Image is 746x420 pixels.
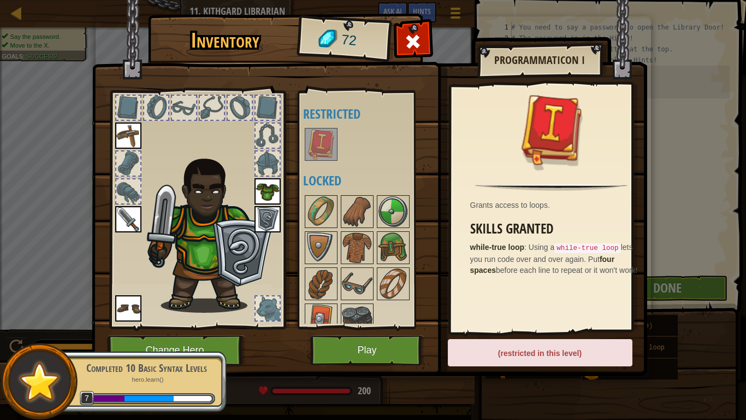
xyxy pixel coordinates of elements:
img: portrait.png [306,305,336,335]
img: portrait.png [378,269,408,299]
img: male.png [143,154,276,313]
div: (restricted in this level) [448,339,632,366]
h3: Skills Granted [470,221,638,236]
img: portrait.png [378,196,408,227]
h2: Programmaticon I [488,54,591,66]
img: portrait.png [342,232,372,263]
strong: four spaces [470,255,615,275]
code: while-true loop [554,243,620,253]
img: portrait.png [516,94,587,165]
img: portrait.png [306,196,336,227]
span: : [524,243,529,252]
img: portrait.png [254,206,281,232]
span: Using a lets you run code over and over again. Put before each line to repeat or it won't work! [470,243,638,275]
img: hr.png [475,184,627,191]
img: portrait.png [306,129,336,160]
img: portrait.png [342,196,372,227]
h1: Inventory [156,29,295,52]
img: portrait.png [306,232,336,263]
img: default.png [15,357,64,406]
button: Play [310,335,424,365]
img: portrait.png [115,295,141,322]
img: portrait.png [378,232,408,263]
span: 7 [80,391,94,406]
div: Completed 10 Basic Syntax Levels [78,360,215,376]
button: Change Hero [107,335,246,365]
img: portrait.png [306,269,336,299]
img: portrait.png [254,178,281,205]
div: Grants access to loops. [470,200,638,211]
span: 72 [340,30,357,51]
h4: Locked [303,173,440,188]
img: portrait.png [115,206,141,232]
p: hero.learn() [78,376,215,384]
img: Gordon_Stalwart_Hair.png [143,153,277,313]
img: portrait.png [115,122,141,149]
img: portrait.png [342,305,372,335]
h4: Restricted [303,107,440,121]
strong: while-true loop [470,243,525,252]
img: portrait.png [342,269,372,299]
